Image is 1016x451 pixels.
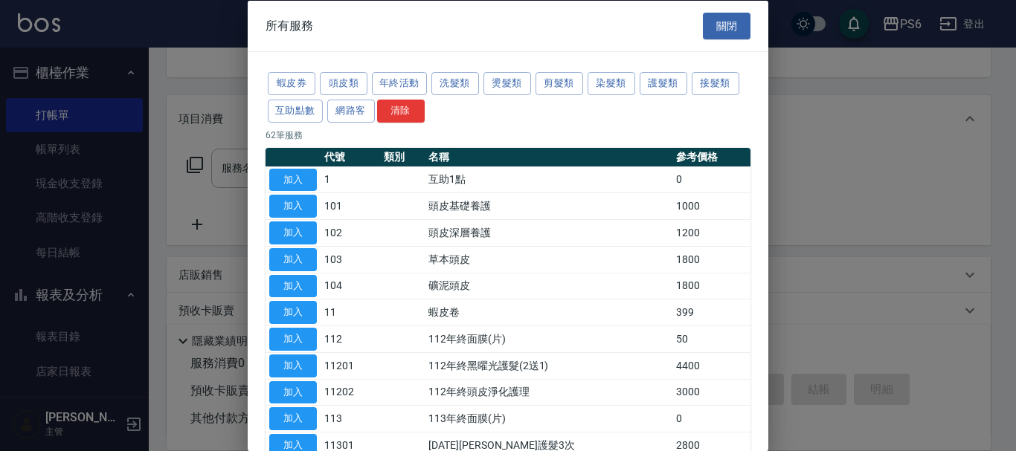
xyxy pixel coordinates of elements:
[672,246,750,273] td: 1800
[672,299,750,325] td: 399
[269,328,317,351] button: 加入
[269,274,317,297] button: 加入
[425,405,672,432] td: 113年終面膜(片)
[425,325,672,352] td: 112年終面膜(片)
[703,12,750,39] button: 關閉
[269,301,317,324] button: 加入
[321,379,380,406] td: 11202
[321,352,380,379] td: 11201
[483,72,531,95] button: 燙髮類
[269,195,317,218] button: 加入
[321,405,380,432] td: 113
[321,147,380,166] th: 代號
[266,128,750,141] p: 62 筆服務
[321,192,380,219] td: 101
[327,99,375,122] button: 網路客
[672,405,750,432] td: 0
[672,219,750,246] td: 1200
[321,325,380,352] td: 112
[269,380,317,403] button: 加入
[321,273,380,299] td: 104
[321,166,380,193] td: 1
[269,354,317,377] button: 加入
[425,273,672,299] td: 礦泥頭皮
[425,147,672,166] th: 名稱
[372,72,427,95] button: 年終活動
[672,192,750,219] td: 1000
[692,72,739,95] button: 接髮類
[425,219,672,246] td: 頭皮深層養護
[269,168,317,191] button: 加入
[536,72,583,95] button: 剪髮類
[266,18,313,33] span: 所有服務
[672,352,750,379] td: 4400
[425,192,672,219] td: 頭皮基礎養護
[268,99,323,122] button: 互助點數
[321,246,380,273] td: 103
[672,273,750,299] td: 1800
[269,407,317,430] button: 加入
[640,72,687,95] button: 護髮類
[672,166,750,193] td: 0
[321,219,380,246] td: 102
[425,246,672,273] td: 草本頭皮
[425,379,672,406] td: 112年終頭皮淨化護理
[377,99,425,122] button: 清除
[268,72,315,95] button: 蝦皮券
[425,166,672,193] td: 互助1點
[672,325,750,352] td: 50
[431,72,479,95] button: 洗髮類
[425,352,672,379] td: 112年終黑曜光護髮(2送1)
[269,247,317,270] button: 加入
[425,299,672,325] td: 蝦皮卷
[269,221,317,244] button: 加入
[672,379,750,406] td: 3000
[588,72,635,95] button: 染髮類
[380,147,425,166] th: 類別
[320,72,367,95] button: 頭皮類
[321,299,380,325] td: 11
[672,147,750,166] th: 參考價格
